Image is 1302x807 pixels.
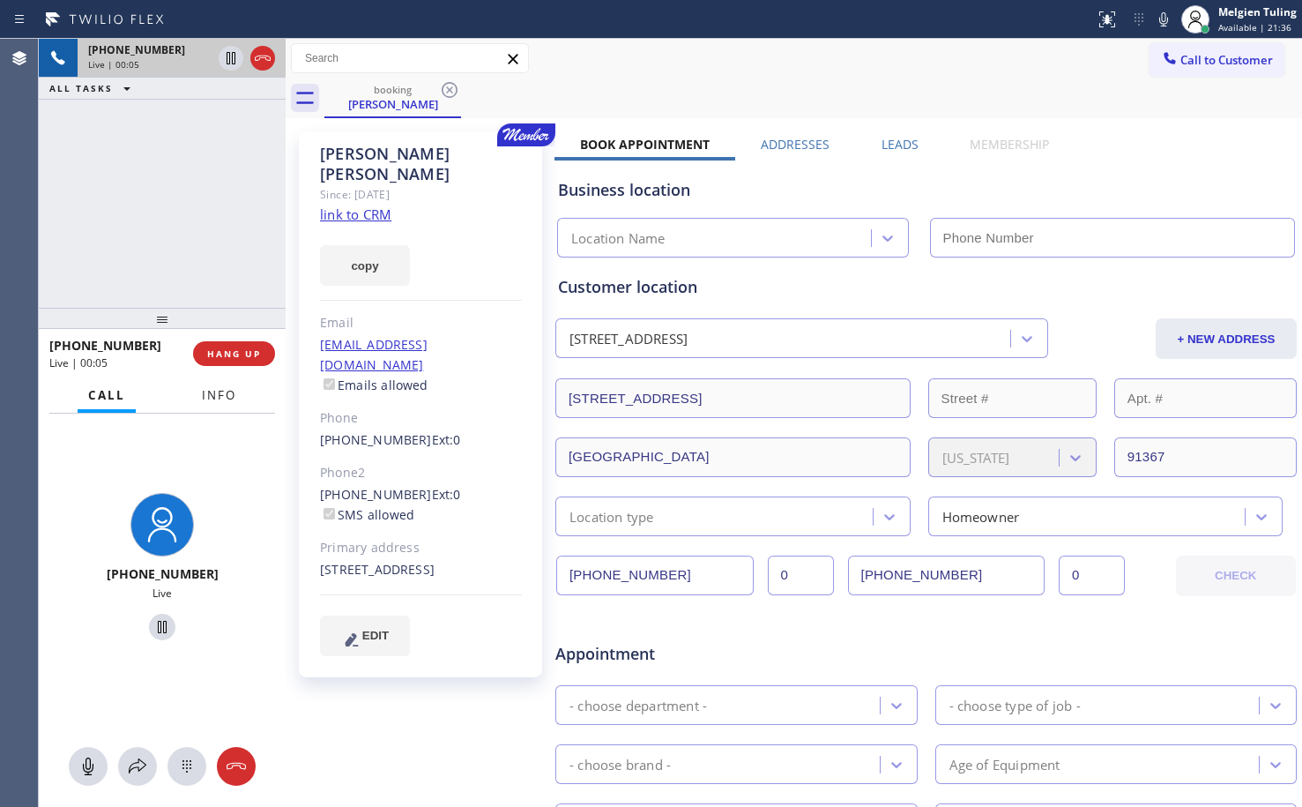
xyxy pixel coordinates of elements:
button: Hold Customer [149,614,175,640]
input: Ext. [768,556,834,595]
label: Leads [882,136,919,153]
div: Email [320,313,522,333]
div: booking [326,83,459,96]
input: SMS allowed [324,508,335,519]
a: link to CRM [320,205,391,223]
button: Call to Customer [1149,43,1284,77]
div: [PERSON_NAME] [PERSON_NAME] [320,144,522,184]
div: Phone2 [320,463,522,483]
button: HANG UP [193,341,275,366]
span: Available | 21:36 [1218,21,1291,34]
button: EDIT [320,616,410,656]
button: Mute [1151,7,1176,32]
span: Call to Customer [1180,52,1273,68]
span: ALL TASKS [49,82,113,94]
div: Sarah Neeman [326,78,459,116]
input: City [555,437,911,477]
div: - choose type of job - [949,695,1081,715]
label: SMS allowed [320,506,414,523]
span: [PHONE_NUMBER] [88,42,185,57]
div: Phone [320,408,522,429]
div: Melgien Tuling [1218,4,1297,19]
input: Phone Number [556,556,754,595]
span: EDIT [362,629,389,642]
input: Apt. # [1114,378,1297,418]
span: Info [202,387,236,403]
button: Hang up [217,747,256,786]
span: Ext: 0 [432,486,461,503]
div: [STREET_ADDRESS] [320,560,522,580]
a: [EMAIL_ADDRESS][DOMAIN_NAME] [320,336,428,373]
span: [PHONE_NUMBER] [107,565,219,582]
div: [STREET_ADDRESS] [569,329,688,349]
button: CHECK [1176,556,1296,596]
input: Phone Number [930,218,1296,258]
div: Since: [DATE] [320,184,522,205]
span: HANG UP [207,347,261,360]
input: Emails allowed [324,378,335,390]
label: Book Appointment [580,136,710,153]
button: Hold Customer [219,46,243,71]
div: Business location [558,178,1294,202]
a: [PHONE_NUMBER] [320,431,432,448]
input: Ext. 2 [1059,556,1125,595]
div: Age of Equipment [949,754,1060,774]
input: Phone Number 2 [848,556,1045,595]
input: Search [292,44,528,72]
label: Addresses [761,136,830,153]
div: Primary address [320,538,522,558]
div: - choose brand - [569,754,671,774]
button: + NEW ADDRESS [1156,318,1297,359]
span: Live [153,586,172,601]
input: Street # [928,378,1097,418]
button: Hang up [250,46,275,71]
div: Customer location [558,275,1294,299]
button: copy [320,245,410,286]
button: Open dialpad [167,747,206,786]
input: Address [555,378,911,418]
button: Open directory [118,747,157,786]
button: ALL TASKS [39,78,148,99]
button: Mute [69,747,108,786]
span: Ext: 0 [432,431,461,448]
span: Live | 00:05 [88,58,139,71]
button: Info [191,378,247,413]
input: ZIP [1114,437,1297,477]
span: Call [88,387,125,403]
span: [PHONE_NUMBER] [49,337,161,354]
label: Membership [970,136,1049,153]
div: - choose department - [569,695,707,715]
button: Call [78,378,136,413]
span: Live | 00:05 [49,355,108,370]
a: [PHONE_NUMBER] [320,486,432,503]
div: Homeowner [942,506,1020,527]
span: Appointment [555,642,800,666]
div: Location Name [571,228,666,249]
div: Location type [569,506,654,527]
label: Emails allowed [320,377,428,393]
div: [PERSON_NAME] [326,96,459,112]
